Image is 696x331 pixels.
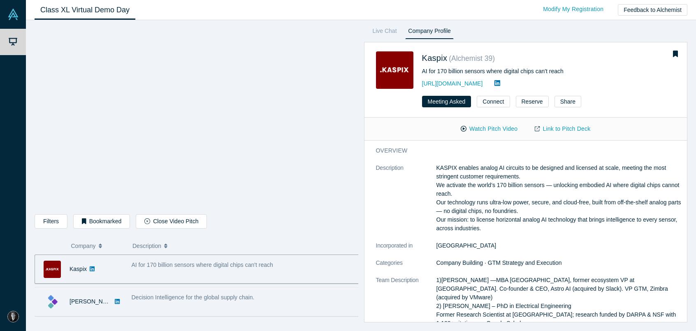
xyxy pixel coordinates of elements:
[422,67,676,76] div: AI for 170 billion sensors where digital chips can't reach
[132,237,353,255] button: Description
[73,214,130,229] button: Bookmarked
[44,293,61,310] img: Kimaru AI's Logo
[449,54,495,62] small: ( Alchemist 39 )
[370,26,400,39] a: Live Chat
[376,259,436,276] dt: Categories
[376,51,413,89] img: Kaspix's Logo
[35,214,67,229] button: Filters
[526,122,599,136] a: Link to Pitch Deck
[71,237,96,255] span: Company
[35,27,358,208] iframe: KASPIX
[516,96,549,107] button: Reserve
[422,96,471,107] a: Meeting Asked
[477,96,510,107] button: Connect
[71,237,124,255] button: Company
[670,49,681,60] button: Bookmark
[554,96,581,107] button: Share
[376,146,670,155] h3: overview
[35,0,135,20] a: Class XL Virtual Demo Day
[422,80,483,87] a: [URL][DOMAIN_NAME]
[436,241,682,250] dd: [GEOGRAPHIC_DATA]
[136,214,207,229] button: Close Video Pitch
[405,26,453,39] a: Company Profile
[70,266,87,272] a: Kaspix
[376,241,436,259] dt: Incorporated in
[7,9,19,20] img: Alchemist Vault Logo
[452,122,526,136] button: Watch Pitch Video
[436,164,682,233] p: KASPIX enables analog AI circuits to be designed and licensed at scale, meeting the most stringen...
[132,294,255,301] span: Decision Intelligence for the global supply chain.
[44,261,61,278] img: Kaspix's Logo
[376,164,436,241] dt: Description
[436,259,562,266] span: Company Building · GTM Strategy and Execution
[618,4,687,16] button: Feedback to Alchemist
[70,298,117,305] a: [PERSON_NAME]
[132,262,273,268] span: AI for 170 billion sensors where digital chips can't reach
[422,53,448,62] a: Kaspix
[534,2,612,16] a: Modify My Registration
[7,311,19,322] img: Ash Cleary's Account
[132,237,161,255] span: Description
